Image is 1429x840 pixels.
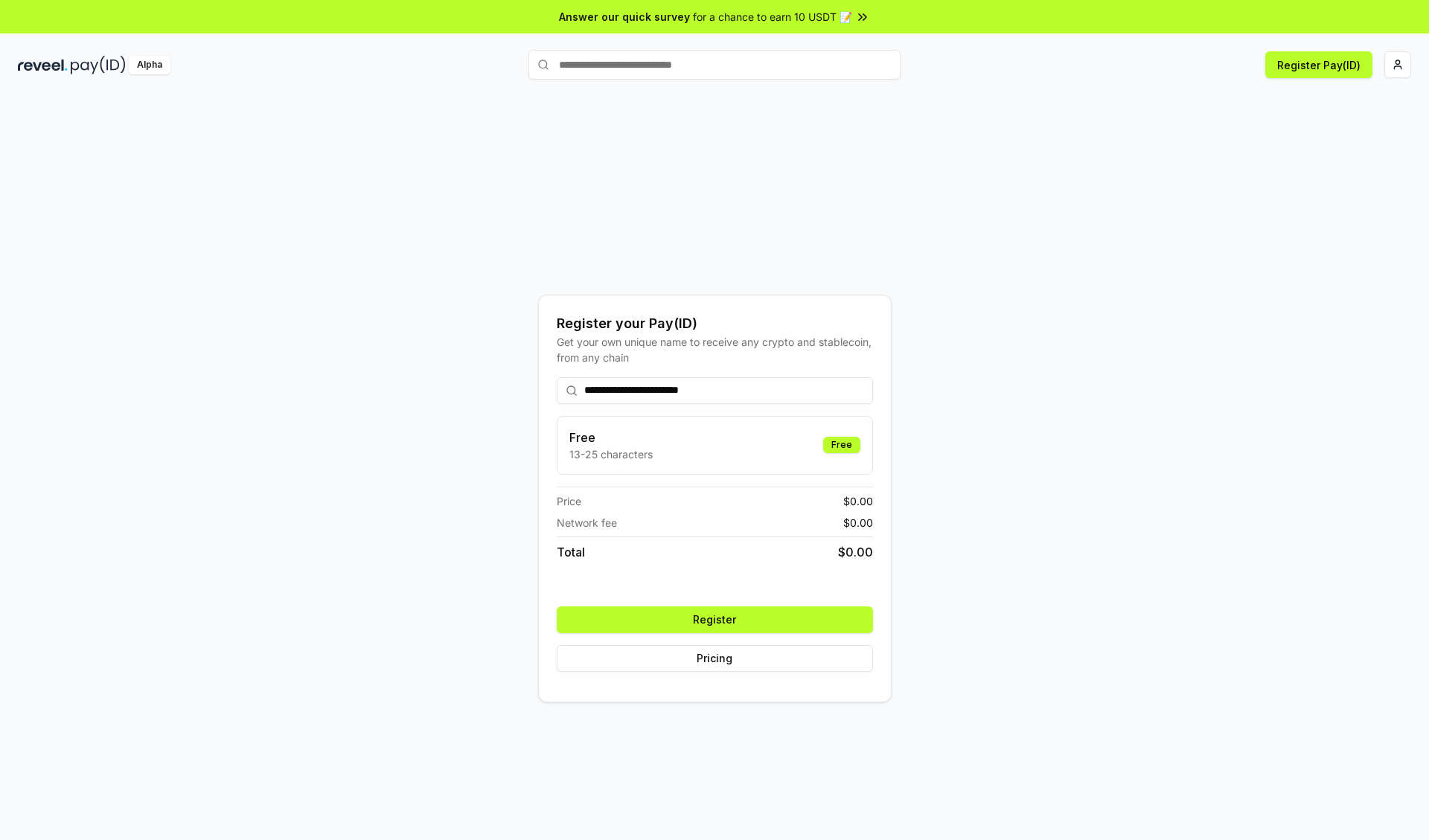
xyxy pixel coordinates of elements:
[18,56,68,74] img: reveel_dark
[71,56,126,74] img: pay_id
[559,9,690,25] span: Answer our quick survey
[1265,51,1372,78] button: Register Pay(ID)
[557,313,873,334] div: Register your Pay(ID)
[843,515,873,530] span: $ 0.00
[557,606,873,633] button: Register
[557,645,873,672] button: Pricing
[557,334,873,365] div: Get your own unique name to receive any crypto and stablecoin, from any chain
[129,56,170,74] div: Alpha
[569,429,653,446] h3: Free
[843,493,873,509] span: $ 0.00
[838,543,873,561] span: $ 0.00
[823,437,860,453] div: Free
[557,543,585,561] span: Total
[693,9,852,25] span: for a chance to earn 10 USDT 📝
[557,515,617,530] span: Network fee
[557,493,581,509] span: Price
[569,446,653,462] p: 13-25 characters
